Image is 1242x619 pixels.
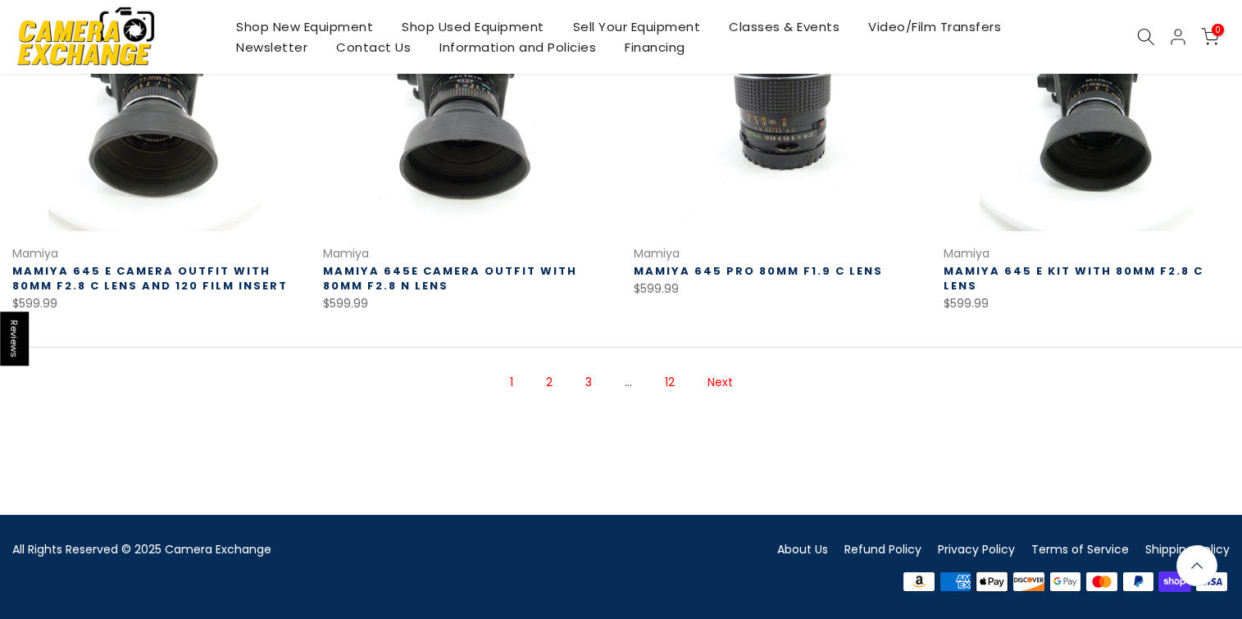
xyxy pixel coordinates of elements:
a: Page 12 [657,368,683,397]
img: visa [1193,570,1230,594]
a: Mamiya [634,245,680,262]
div: $599.99 [12,294,298,314]
img: master [1084,570,1121,594]
a: Classes & Events [715,16,854,37]
img: amazon payments [901,570,938,594]
a: Financing [611,37,700,57]
a: Mamiya [12,245,58,262]
a: Page 3 [577,368,600,397]
a: Video/Film Transfers [854,16,1016,37]
div: $599.99 [634,279,920,299]
a: Shop Used Equipment [388,16,559,37]
a: Terms of Service [1031,541,1129,558]
div: $599.99 [323,294,609,314]
a: Information and Policies [425,37,611,57]
a: Mamiya 645 Pro 80MM F1.9 C Lens [634,263,883,279]
a: Mamiya 645 E Kit with 80MM F2.8 C Lens [944,263,1203,294]
img: discover [1011,570,1048,594]
a: Refund Policy [844,541,921,558]
a: Mamiya [944,245,990,262]
a: Mamiya 645 E Camera Outfit with 80MM f2.8 C Lens and 120 Film Insert [12,263,288,294]
a: Privacy Policy [938,541,1015,558]
a: Page 2 [538,368,561,397]
a: Next [699,368,741,397]
a: 0 [1201,28,1219,46]
div: All Rights Reserved © 2025 Camera Exchange [12,539,609,560]
div: $599.99 [944,294,1230,314]
span: Page 1 [502,368,521,397]
a: Shop New Equipment [222,16,388,37]
span: … [616,368,640,397]
a: Newsletter [222,37,322,57]
a: Contact Us [322,37,425,57]
img: paypal [1120,570,1157,594]
img: american express [937,570,974,594]
span: 0 [1212,24,1224,36]
a: Back to the top [1176,545,1217,586]
a: About Us [777,541,828,558]
a: Mamiya 645E Camera Outfit with 80MM f2.8 N Lens [323,263,577,294]
img: google pay [1047,570,1084,594]
a: Shipping Policy [1145,541,1230,558]
img: apple pay [974,570,1011,594]
a: Sell Your Equipment [558,16,715,37]
img: shopify pay [1157,570,1194,594]
a: Mamiya [323,245,369,262]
